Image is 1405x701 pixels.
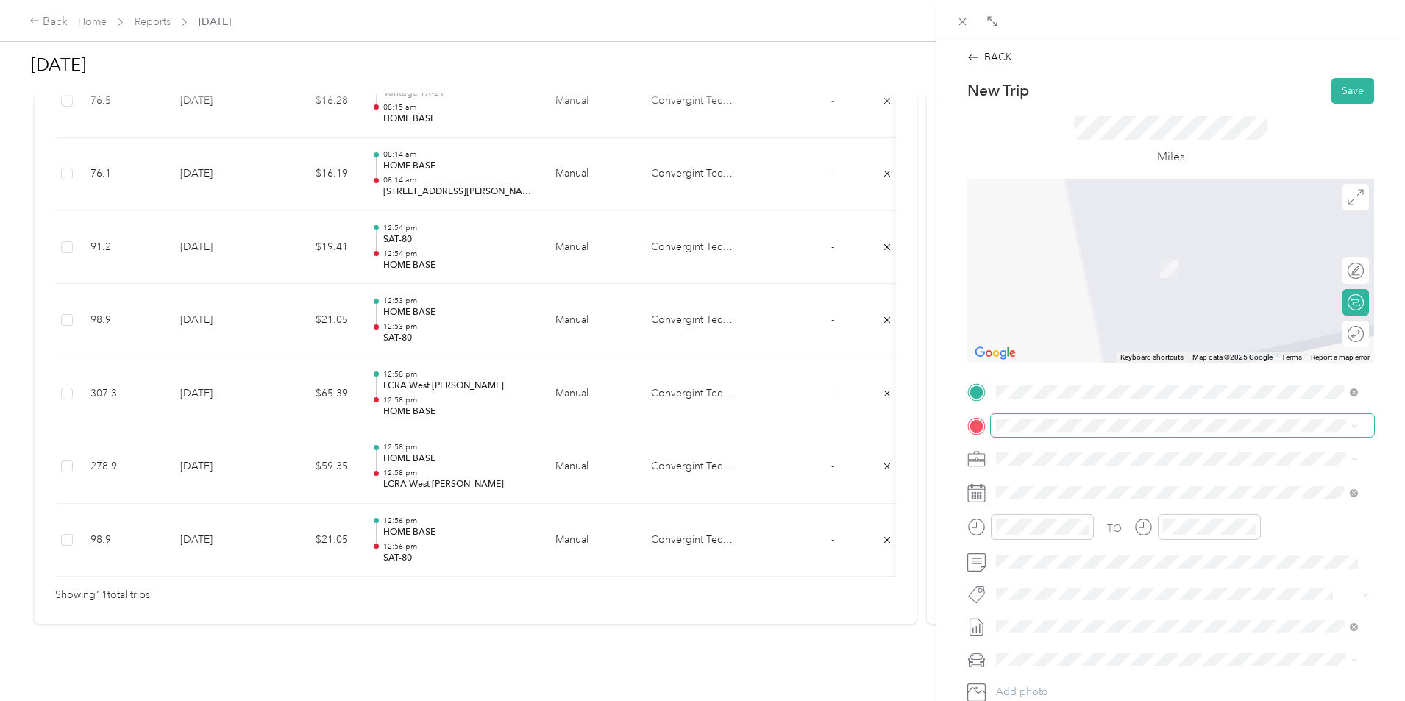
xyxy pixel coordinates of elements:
[967,80,1029,101] p: New Trip
[1107,521,1122,536] div: TO
[1311,353,1370,361] a: Report a map error
[1281,353,1302,361] a: Terms (opens in new tab)
[1120,352,1184,363] button: Keyboard shortcuts
[1323,619,1405,701] iframe: Everlance-gr Chat Button Frame
[971,344,1020,363] img: Google
[971,344,1020,363] a: Open this area in Google Maps (opens a new window)
[1192,353,1273,361] span: Map data ©2025 Google
[967,49,1012,65] div: BACK
[1157,148,1185,166] p: Miles
[1331,78,1374,104] button: Save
